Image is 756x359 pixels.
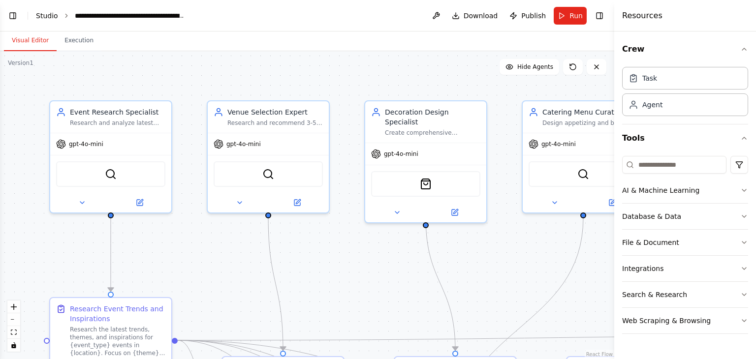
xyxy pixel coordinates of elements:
button: Database & Data [622,204,748,229]
g: Edge from 63f4bda2-5a05-49c7-824b-0ff28529fc64 to 33e77321-cfd8-487c-ba07-9d30c261e655 [263,217,288,350]
button: Crew [622,35,748,63]
span: gpt-4o-mini [384,150,418,158]
button: Web Scraping & Browsing [622,308,748,333]
g: Edge from eea8d67d-14ba-40b9-bc34-da811117e526 to fbd90cbc-dc91-4602-99e8-39b01c8f1bab [106,217,116,291]
button: Open in side panel [427,207,482,218]
h4: Resources [622,10,662,22]
div: Research the latest trends, themes, and inspirations for {event_type} events in {location}. Focus... [70,326,165,357]
a: Studio [36,12,58,20]
img: SerperDevTool [262,168,274,180]
div: Catering Menu Curator [542,107,638,117]
div: Event Research Specialist [70,107,165,117]
g: Edge from d125ac27-33a3-4e19-9ccd-69ba4404a9a1 to cc11ee5a-f92e-4b49-b6a6-a1a1406b3027 [421,217,460,350]
div: Agent [642,100,662,110]
span: Hide Agents [517,63,553,71]
img: SerperDevTool [105,168,117,180]
div: Web Scraping & Browsing [622,316,711,326]
div: Crew [622,63,748,124]
div: Decoration Design SpecialistCreate comprehensive decoration plans with DETAILED VISUAL DESCRIPTIO... [364,100,487,223]
button: File & Document [622,230,748,255]
span: gpt-4o-mini [541,140,576,148]
div: Integrations [622,264,663,273]
div: Task [642,73,657,83]
div: Create comprehensive decoration plans with DETAILED VISUAL DESCRIPTIONS for {event_type} events f... [385,129,480,137]
button: Open in side panel [112,197,167,209]
button: zoom out [7,313,20,326]
div: React Flow controls [7,300,20,352]
div: AI & Machine Learning [622,185,699,195]
button: Open in side panel [584,197,640,209]
div: Version 1 [8,59,33,67]
div: Tools [622,152,748,342]
div: Search & Research [622,290,687,299]
span: gpt-4o-mini [69,140,103,148]
span: Run [569,11,583,21]
button: Search & Research [622,282,748,307]
div: Event Research SpecialistResearch and analyze latest trends, themes, and inspirations for {event_... [49,100,172,213]
button: toggle interactivity [7,339,20,352]
button: Hide Agents [500,59,559,75]
span: gpt-4o-mini [226,140,261,148]
button: Download [448,7,502,25]
button: AI & Machine Learning [622,178,748,203]
nav: breadcrumb [36,11,186,21]
div: Research Event Trends and Inspirations [70,304,165,324]
div: Research and analyze latest trends, themes, and inspirations for {event_type} events in {location... [70,119,165,127]
button: fit view [7,326,20,339]
div: File & Document [622,238,679,247]
img: SerpApiGoogleShoppingTool [420,178,432,190]
a: React Flow attribution [586,352,613,357]
img: SerperDevTool [577,168,589,180]
div: Design appetizing and budget-friendly menus for {event_type} events, incorporating {food_menu} pr... [542,119,638,127]
button: Tools [622,124,748,152]
div: Venue Selection Expert [227,107,323,117]
div: Venue Selection ExpertResearch and recommend 3-5 specific venues in {location} for {event_type} e... [207,100,330,213]
button: Integrations [622,256,748,281]
button: Run [554,7,587,25]
button: Hide right sidebar [593,9,606,23]
button: Execution [57,30,101,51]
div: Database & Data [622,211,681,221]
button: Show left sidebar [6,9,20,23]
div: Catering Menu CuratorDesign appetizing and budget-friendly menus for {event_type} events, incorpo... [522,100,645,213]
button: Visual Editor [4,30,57,51]
span: Download [464,11,498,21]
button: Open in side panel [269,197,325,209]
div: Decoration Design Specialist [385,107,480,127]
button: zoom in [7,300,20,313]
div: Research and recommend 3-5 specific venues in {location} for {event_type} events accommodating ex... [227,119,323,127]
button: Publish [505,7,550,25]
span: Publish [521,11,546,21]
